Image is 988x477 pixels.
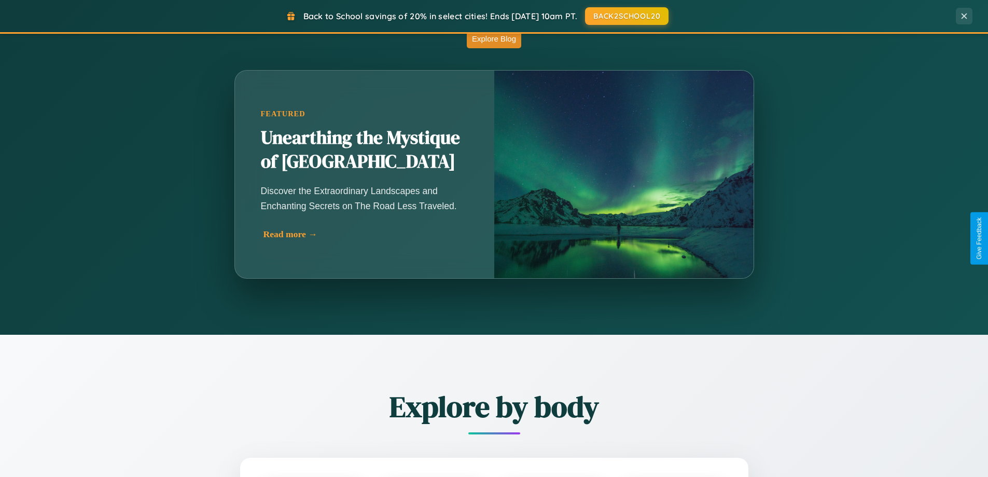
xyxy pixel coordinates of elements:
[303,11,577,21] span: Back to School savings of 20% in select cities! Ends [DATE] 10am PT.
[261,126,468,174] h2: Unearthing the Mystique of [GEOGRAPHIC_DATA]
[976,217,983,260] div: Give Feedback
[263,229,471,240] div: Read more →
[183,387,805,427] h2: Explore by body
[467,29,521,48] button: Explore Blog
[261,110,468,118] div: Featured
[261,184,468,213] p: Discover the Extraordinary Landscapes and Enchanting Secrets on The Road Less Traveled.
[585,7,669,25] button: BACK2SCHOOL20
